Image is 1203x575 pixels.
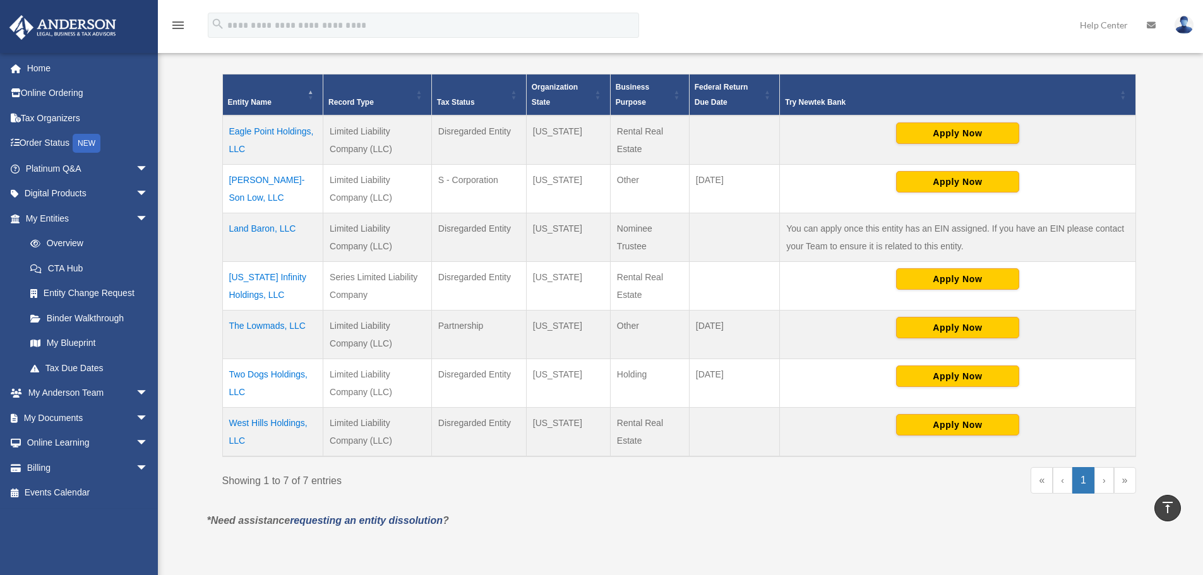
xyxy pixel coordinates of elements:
button: Apply Now [896,268,1019,290]
th: Try Newtek Bank : Activate to sort [780,74,1135,116]
a: Tax Due Dates [18,355,161,381]
a: 1 [1072,467,1094,494]
td: Other [610,311,689,359]
td: Disregarded Entity [431,213,526,262]
td: Rental Real Estate [610,408,689,457]
a: Events Calendar [9,480,167,506]
td: Other [610,165,689,213]
td: Limited Liability Company (LLC) [323,408,432,457]
button: Apply Now [896,365,1019,387]
a: vertical_align_top [1154,495,1181,521]
a: Next [1094,467,1114,494]
a: Order StatusNEW [9,131,167,157]
button: Apply Now [896,122,1019,144]
a: menu [171,22,186,33]
div: NEW [73,134,100,153]
a: Entity Change Request [18,281,161,306]
td: Series Limited Liability Company [323,262,432,311]
td: [DATE] [689,311,779,359]
a: My Anderson Teamarrow_drop_down [9,381,167,406]
button: Apply Now [896,171,1019,193]
a: Billingarrow_drop_down [9,455,167,480]
td: [US_STATE] [526,213,610,262]
th: Tax Status: Activate to sort [431,74,526,116]
td: Eagle Point Holdings, LLC [222,116,323,165]
a: CTA Hub [18,256,161,281]
th: Record Type: Activate to sort [323,74,432,116]
span: arrow_drop_down [136,156,161,182]
td: Partnership [431,311,526,359]
td: Rental Real Estate [610,262,689,311]
i: menu [171,18,186,33]
a: Online Learningarrow_drop_down [9,430,167,456]
td: [US_STATE] Infinity Holdings, LLC [222,262,323,311]
span: Entity Name [228,98,272,107]
a: Online Ordering [9,81,167,106]
a: First [1031,467,1053,494]
th: Federal Return Due Date: Activate to sort [689,74,779,116]
td: [US_STATE] [526,408,610,457]
td: [DATE] [689,359,779,408]
a: My Documentsarrow_drop_down [9,405,167,430]
span: arrow_drop_down [136,405,161,431]
a: My Blueprint [18,331,161,356]
span: arrow_drop_down [136,381,161,406]
span: Business Purpose [616,83,649,107]
em: *Need assistance ? [207,515,449,526]
span: arrow_drop_down [136,206,161,232]
span: Tax Status [437,98,475,107]
img: User Pic [1175,16,1194,34]
td: Disregarded Entity [431,116,526,165]
span: Federal Return Due Date [695,83,748,107]
td: Limited Liability Company (LLC) [323,165,432,213]
td: Disregarded Entity [431,262,526,311]
td: Nominee Trustee [610,213,689,262]
th: Business Purpose: Activate to sort [610,74,689,116]
td: Rental Real Estate [610,116,689,165]
td: Limited Liability Company (LLC) [323,359,432,408]
td: The Lowmads, LLC [222,311,323,359]
a: Digital Productsarrow_drop_down [9,181,167,206]
td: Land Baron, LLC [222,213,323,262]
td: [US_STATE] [526,359,610,408]
td: Holding [610,359,689,408]
div: Try Newtek Bank [785,95,1116,110]
a: Overview [18,231,155,256]
td: S - Corporation [431,165,526,213]
span: arrow_drop_down [136,430,161,456]
div: Showing 1 to 7 of 7 entries [222,467,670,490]
td: Limited Liability Company (LLC) [323,311,432,359]
a: requesting an entity dissolution [290,515,443,526]
td: Disregarded Entity [431,359,526,408]
td: Limited Liability Company (LLC) [323,213,432,262]
td: [US_STATE] [526,116,610,165]
a: Home [9,56,167,81]
button: Apply Now [896,414,1019,436]
i: search [211,17,225,31]
td: [PERSON_NAME]-Son Low, LLC [222,165,323,213]
span: Organization State [532,83,578,107]
td: [US_STATE] [526,262,610,311]
td: West Hills Holdings, LLC [222,408,323,457]
a: Tax Organizers [9,105,167,131]
th: Entity Name: Activate to invert sorting [222,74,323,116]
span: Record Type [328,98,374,107]
td: You can apply once this entity has an EIN assigned. If you have an EIN please contact your Team t... [780,213,1135,262]
a: Previous [1053,467,1072,494]
td: [US_STATE] [526,165,610,213]
a: Binder Walkthrough [18,305,161,331]
a: My Entitiesarrow_drop_down [9,206,161,231]
i: vertical_align_top [1160,500,1175,515]
button: Apply Now [896,317,1019,338]
span: arrow_drop_down [136,181,161,207]
img: Anderson Advisors Platinum Portal [6,15,120,40]
a: Last [1114,467,1136,494]
td: Disregarded Entity [431,408,526,457]
td: [DATE] [689,165,779,213]
td: Limited Liability Company (LLC) [323,116,432,165]
td: [US_STATE] [526,311,610,359]
a: Platinum Q&Aarrow_drop_down [9,156,167,181]
span: arrow_drop_down [136,455,161,481]
th: Organization State: Activate to sort [526,74,610,116]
